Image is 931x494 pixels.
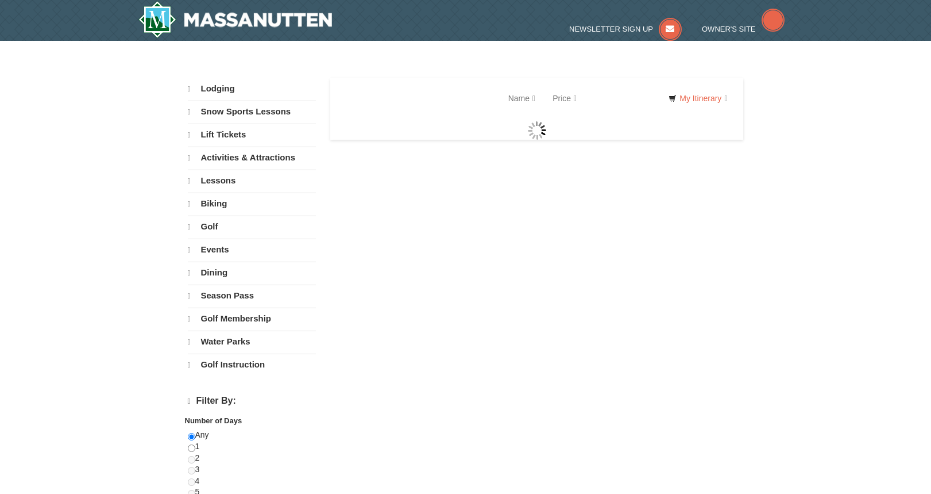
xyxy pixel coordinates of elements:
h4: Filter By: [188,396,316,407]
a: Golf Membership [188,308,316,330]
a: Golf [188,216,316,238]
span: Owner's Site [702,25,756,33]
a: Lodging [188,78,316,99]
span: Newsletter Sign Up [569,25,653,33]
a: Newsletter Sign Up [569,25,682,33]
strong: Number of Days [185,416,242,425]
a: Owner's Site [702,25,785,33]
a: My Itinerary [661,90,735,107]
a: Water Parks [188,331,316,353]
a: Price [544,87,585,110]
a: Events [188,239,316,261]
a: Lift Tickets [188,124,316,145]
img: Massanutten Resort Logo [138,1,333,38]
a: Snow Sports Lessons [188,101,316,122]
img: wait gif [528,121,546,140]
a: Name [500,87,544,110]
a: Biking [188,193,316,215]
a: Dining [188,262,316,284]
a: Massanutten Resort [138,1,333,38]
a: Golf Instruction [188,354,316,376]
a: Season Pass [188,285,316,307]
a: Lessons [188,170,316,192]
a: Activities & Attractions [188,147,316,169]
